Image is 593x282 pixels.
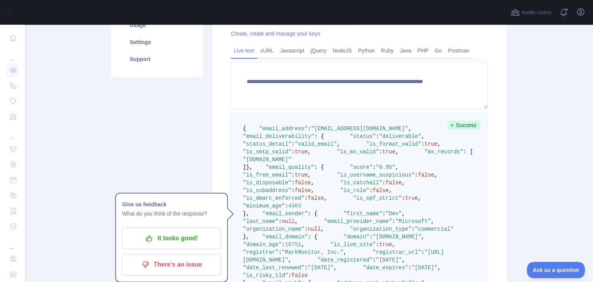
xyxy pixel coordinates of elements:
span: : [308,126,311,132]
span: , [421,133,424,139]
span: , [402,211,405,217]
span: "deliverable" [379,133,421,139]
a: Java [397,44,415,57]
span: "organization_name" [243,226,305,232]
span: "mx_records" [425,149,464,155]
span: Invite users [522,8,551,17]
span: : { [314,164,324,170]
span: "[DATE]" [412,265,437,271]
span: false [373,187,389,194]
span: "score" [350,164,373,170]
span: ] [243,164,246,170]
span: "MarkMonitor, Inc." [282,249,344,255]
span: "domain_age" [243,241,282,248]
span: , [418,195,421,201]
a: Ruby [378,44,397,57]
span: "[DOMAIN_NAME]" [243,156,291,163]
span: , [308,149,311,155]
span: : [373,164,376,170]
span: true [425,141,438,147]
span: , [324,195,327,201]
span: , [395,164,398,170]
span: "is_catchall" [340,180,382,186]
span: "email_sender" [262,211,308,217]
span: "is_username_suspicious" [337,172,415,178]
a: Support [120,51,194,68]
span: 10751 [285,241,301,248]
span: : [376,133,379,139]
a: Usage [120,17,194,34]
iframe: Toggle Customer Support [527,262,585,278]
span: "date_expires" [363,265,408,271]
span: true [405,195,418,201]
button: There's an issue [122,254,221,275]
div: ... [6,235,19,250]
span: , [408,126,412,132]
span: : [282,241,285,248]
span: : { [314,133,324,139]
span: "minimum_age" [243,203,285,209]
span: "is_subaddress" [243,187,291,194]
span: : [421,141,424,147]
span: "[DOMAIN_NAME]" [373,234,421,240]
button: It looks good! [122,228,221,249]
span: , [311,187,314,194]
span: "last_name" [243,218,278,224]
span: false [386,180,402,186]
span: "status" [350,133,376,139]
span: true [382,149,395,155]
span: : [291,187,295,194]
span: { [243,126,246,132]
a: Javascript [277,44,307,57]
span: : [305,265,308,271]
span: : [291,180,295,186]
a: Go [432,44,445,57]
span: "first_name" [343,211,382,217]
span: : { [308,234,317,240]
span: false [291,272,308,279]
span: }, [246,164,252,170]
span: : [382,180,385,186]
a: jQuery [307,44,329,57]
span: , [337,141,340,147]
span: , [288,257,291,263]
span: "date_registered" [317,257,373,263]
span: , [434,172,437,178]
span: : [278,249,281,255]
span: false [418,172,434,178]
span: : [288,272,291,279]
span: , [311,180,314,186]
span: true [295,149,308,155]
span: "email_deliverability" [243,133,314,139]
a: Create, rotate and manage your keys [231,31,320,37]
span: , [389,187,392,194]
span: : [402,195,405,201]
span: , [431,218,434,224]
span: , [343,249,346,255]
a: Python [355,44,378,57]
span: , [295,218,298,224]
span: "is_mx_valid" [337,149,379,155]
span: "is_role" [340,187,369,194]
span: , [392,241,395,248]
div: ... [6,125,19,141]
span: false [308,195,324,201]
p: What do you think of the response? [122,209,221,218]
span: : [392,218,395,224]
span: "domain" [343,234,369,240]
span: false [295,187,311,194]
span: : [415,172,418,178]
span: : [305,195,308,201]
span: , [395,149,398,155]
span: : [305,226,308,232]
a: Live test [231,44,257,57]
span: : [408,265,412,271]
span: "is_risky_tld" [243,272,288,279]
div: ... [6,46,19,62]
span: "status_detail" [243,141,291,147]
span: }, [243,211,249,217]
p: It looks good! [128,232,215,245]
span: , [437,265,441,271]
span: false [295,180,311,186]
span: "is_free_email" [243,172,291,178]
